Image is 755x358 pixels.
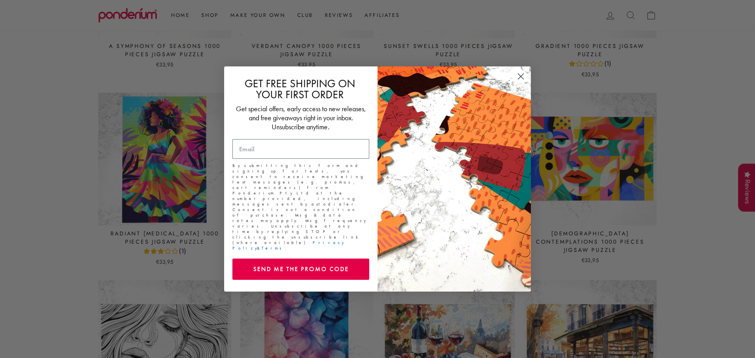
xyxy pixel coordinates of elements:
[236,104,366,122] span: Get special offers, early access to new releases, and free giveaways right in your inbox.
[377,66,531,292] img: 463cf514-4bc2-4db9-8857-826b03b94972.jpeg
[272,122,328,131] span: Unsubscribe anytime
[328,123,330,131] span: .
[232,240,344,251] a: Privacy Policy
[261,245,285,251] a: Terms
[232,259,369,280] button: SEND ME THE PROMO CODE
[245,77,355,101] span: GET FREE SHIPPING ON YOUR FIRST ORDER
[514,70,528,83] button: Close dialog
[232,139,369,159] input: Email
[232,163,369,251] p: By submitting this form and signing up for texts, you consent to receive marketing text messages ...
